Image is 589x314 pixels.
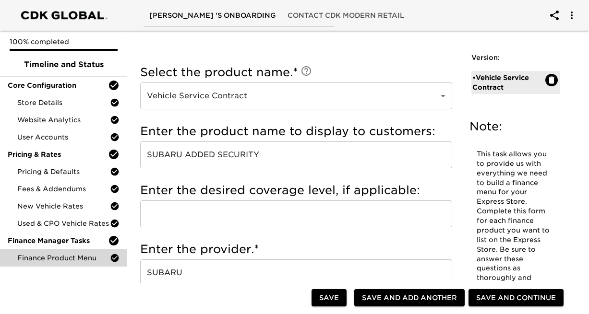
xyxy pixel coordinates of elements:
h6: Version: [471,53,560,63]
span: Pricing & Defaults [17,167,110,176]
span: Save [319,292,339,304]
h5: Note: [469,119,562,134]
span: Pricing & Rates [8,150,108,159]
button: account of current user [543,4,566,27]
input: Example: SafeGuard, EasyCare, JM&A [140,259,452,286]
h5: Enter the product name to display to customers: [140,124,452,139]
h5: Enter the desired coverage level, if applicable: [140,183,452,198]
span: Save and Add Another [362,292,457,304]
span: Store Details [17,98,110,107]
span: Timeline and Status [8,59,120,70]
p: 100% completed [10,37,118,47]
span: Fees & Addendums [17,184,110,194]
h5: Select the product name. [140,65,452,80]
span: Finance Product Menu [17,253,110,263]
span: Used & CPO Vehicle Rates [17,219,110,228]
span: User Accounts [17,132,110,142]
span: Contact CDK Modern Retail [288,10,404,22]
span: [PERSON_NAME] 's Onboarding [149,10,276,22]
p: This task allows you to provide us with everything we need to build a finance menu for your Expre... [477,150,555,302]
span: Save and Continue [476,292,556,304]
span: Website Analytics [17,115,110,125]
button: Save and Add Another [354,289,465,307]
span: Finance Manager Tasks [8,236,108,245]
div: Vehicle Service Contract [140,82,452,109]
button: Save and Continue [469,289,564,307]
button: Save [312,289,347,307]
span: New Vehicle Rates [17,201,110,211]
h5: Enter the provider. [140,242,452,257]
div: •Vehicle Service Contract [471,71,560,94]
span: Core Configuration [8,81,108,90]
button: account of current user [560,4,583,27]
div: • Vehicle Service Contract [472,73,546,92]
button: Delete: Vehicle Service Contract [545,74,558,86]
